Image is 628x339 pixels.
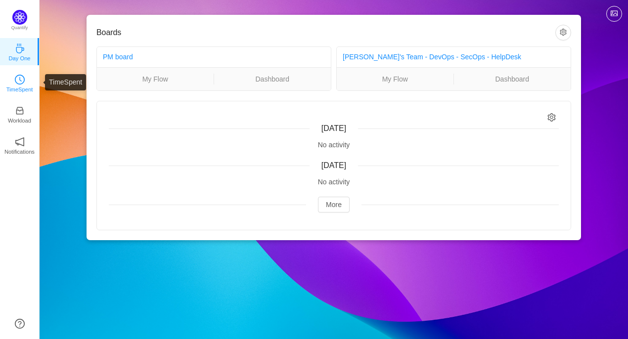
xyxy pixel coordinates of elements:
[4,147,35,156] p: Notifications
[15,319,25,329] a: icon: question-circle
[15,137,25,147] i: icon: notification
[606,6,622,22] button: icon: picture
[15,43,25,53] i: icon: coffee
[103,53,133,61] a: PM board
[8,54,30,63] p: Day One
[321,161,346,169] span: [DATE]
[15,109,25,119] a: icon: inboxWorkload
[15,106,25,116] i: icon: inbox
[96,28,555,38] h3: Boards
[12,10,27,25] img: Quantify
[15,46,25,56] a: icon: coffeeDay One
[109,177,559,187] div: No activity
[8,116,31,125] p: Workload
[15,78,25,87] a: icon: clock-circleTimeSpent
[321,124,346,132] span: [DATE]
[15,140,25,150] a: icon: notificationNotifications
[109,140,559,150] div: No activity
[454,74,571,85] a: Dashboard
[343,53,521,61] a: [PERSON_NAME]'s Team - DevOps - SecOps - HelpDesk
[555,25,571,41] button: icon: setting
[97,74,214,85] a: My Flow
[6,85,33,94] p: TimeSpent
[318,197,350,212] button: More
[547,113,556,122] i: icon: setting
[11,25,28,32] p: Quantify
[214,74,331,85] a: Dashboard
[337,74,453,85] a: My Flow
[15,75,25,85] i: icon: clock-circle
